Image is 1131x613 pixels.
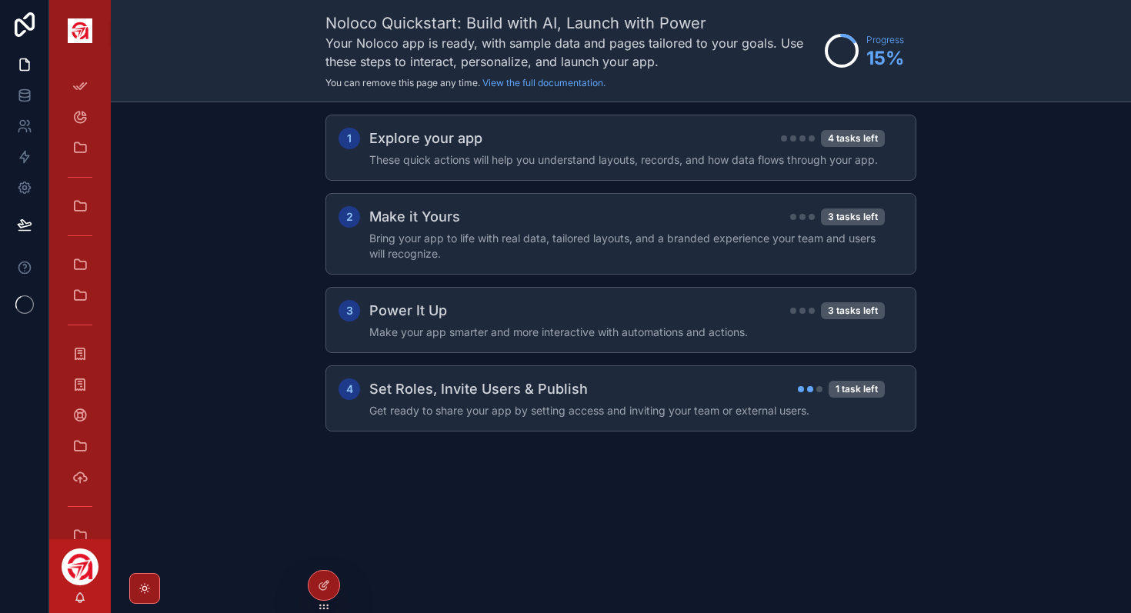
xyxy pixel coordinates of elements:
[482,77,606,88] a: View the full documentation.
[325,34,817,71] h3: Your Noloco app is ready, with sample data and pages tailored to your goals. Use these steps to i...
[866,46,904,71] span: 15 %
[866,34,904,46] span: Progress
[325,12,817,34] h1: Noloco Quickstart: Build with AI, Launch with Power
[68,18,92,43] img: App logo
[325,77,480,88] span: You can remove this page any time.
[49,62,111,539] div: scrollable content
